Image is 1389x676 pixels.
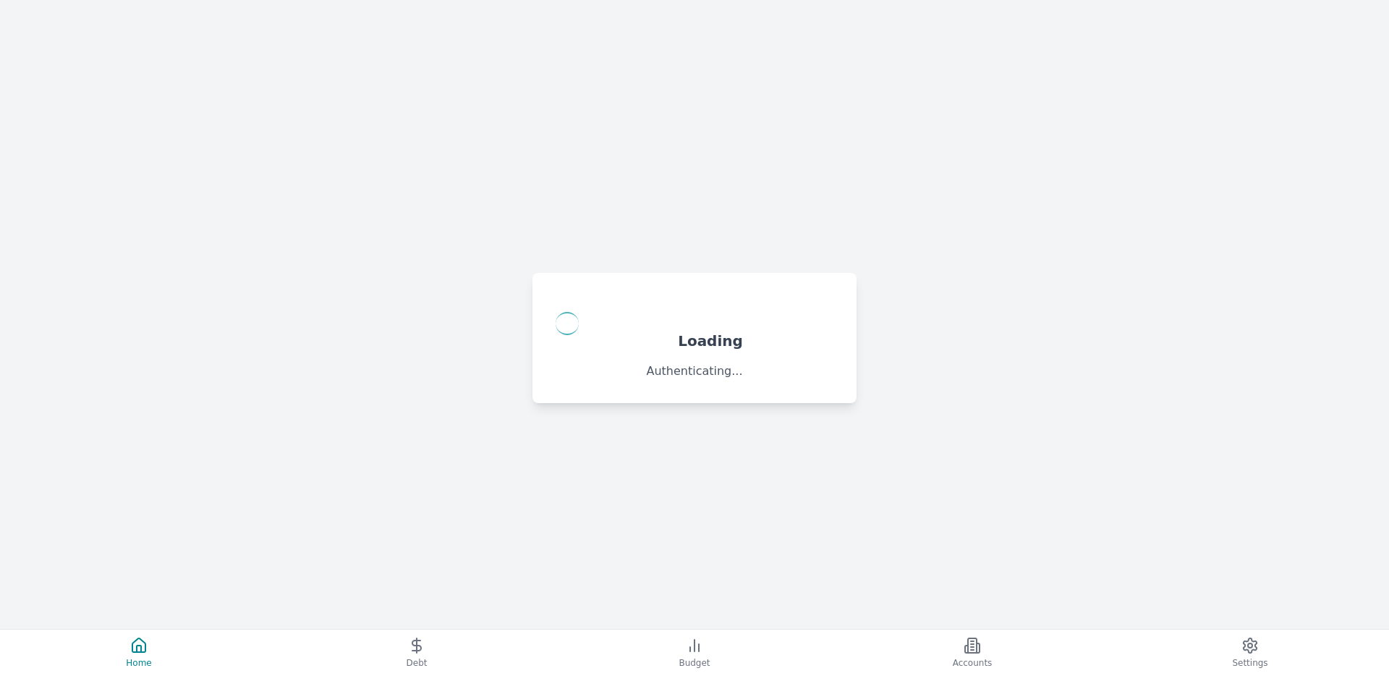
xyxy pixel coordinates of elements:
button: Budget [556,630,833,676]
span: Settings [1232,657,1267,669]
button: Accounts [833,630,1111,676]
span: Debt [407,657,428,669]
h2: Loading [678,331,743,351]
button: Debt [278,630,556,676]
span: Accounts [953,657,993,669]
span: Home [126,657,151,669]
p: Authenticating... [556,363,833,380]
span: Budget [679,657,710,669]
button: Settings [1111,630,1389,676]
